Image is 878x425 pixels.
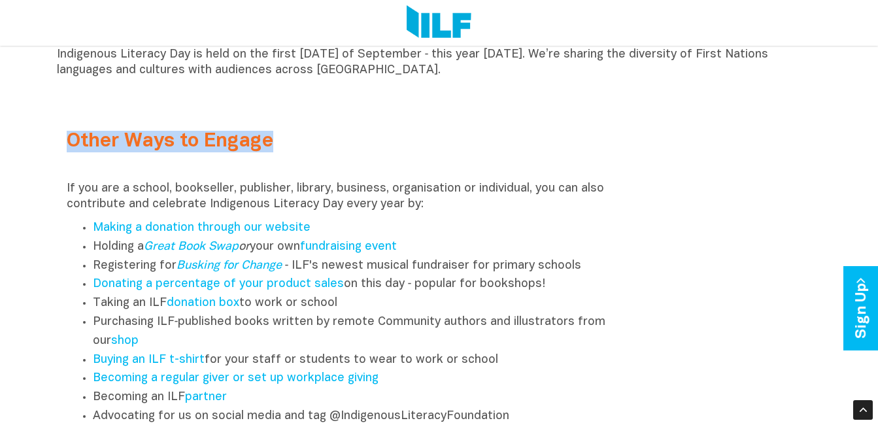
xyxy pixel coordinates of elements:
li: on this day ‑ popular for bookshops! [93,275,621,294]
li: Becoming an ILF [93,388,621,407]
a: Buying an ILF t-shirt [93,354,205,365]
a: Making a donation through our website [93,222,311,233]
li: Taking an ILF to work or school [93,294,621,313]
a: shop [111,335,139,347]
li: Purchasing ILF‑published books written by remote Community authors and illustrators from our [93,313,621,351]
a: donation box [167,297,239,309]
img: Logo [407,5,471,41]
a: Becoming a regular giver or set up workplace giving [93,373,379,384]
h2: Other Ways to Engage [67,131,621,152]
a: partner [185,392,227,403]
em: or [144,241,250,252]
p: Indigenous Literacy Day is held on the first [DATE] of September ‑ this year [DATE]. We’re sharin... [57,47,822,78]
div: Scroll Back to Top [853,400,873,420]
a: fundraising event [300,241,397,252]
p: If you are a school, bookseller, publisher, library, business, organisation or individual, you ca... [67,181,621,212]
a: Donating a percentage of your product sales [93,279,344,290]
li: Holding a your own [93,238,621,257]
li: for your staff or students to wear to work or school [93,351,621,370]
li: Registering for ‑ ILF's newest musical fundraiser for primary schools [93,257,621,276]
a: Busking for Change [177,260,282,271]
a: Great Book Swap [144,241,239,252]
